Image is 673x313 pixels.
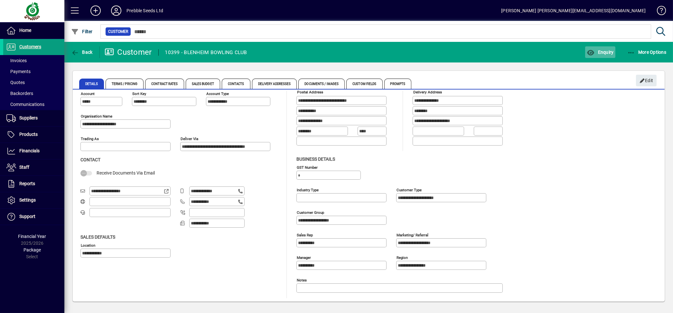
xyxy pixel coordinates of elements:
[627,50,667,55] span: More Options
[206,91,229,96] mat-label: Account Type
[106,79,144,89] span: Terms / Pricing
[3,77,64,88] a: Quotes
[126,5,163,16] div: Prebble Seeds Ltd
[384,79,412,89] span: Prompts
[494,83,504,93] a: View on map
[97,170,155,175] span: Receive Documents Via Email
[378,83,388,93] a: View on map
[145,79,184,89] span: Contract Rates
[501,5,646,16] div: [PERSON_NAME] [PERSON_NAME][EMAIL_ADDRESS][DOMAIN_NAME]
[19,181,35,186] span: Reports
[186,79,220,89] span: Sales Budget
[3,143,64,159] a: Financials
[64,46,100,58] app-page-header-button: Back
[397,187,422,192] mat-label: Customer type
[18,234,46,239] span: Financial Year
[6,91,33,96] span: Backorders
[6,102,44,107] span: Communications
[640,75,653,86] span: Edit
[626,46,668,58] button: More Options
[3,192,64,208] a: Settings
[80,157,100,162] span: Contact
[297,210,324,214] mat-label: Customer group
[70,26,94,37] button: Filter
[3,99,64,110] a: Communications
[397,232,428,237] mat-label: Marketing/ Referral
[6,69,31,74] span: Payments
[19,197,36,203] span: Settings
[346,79,382,89] span: Custom Fields
[6,58,27,63] span: Invoices
[19,148,40,153] span: Financials
[70,46,94,58] button: Back
[3,110,64,126] a: Suppliers
[298,79,345,89] span: Documents / Images
[3,159,64,175] a: Staff
[23,247,41,252] span: Package
[81,243,95,247] mat-label: Location
[3,209,64,225] a: Support
[19,165,29,170] span: Staff
[3,23,64,39] a: Home
[636,75,657,86] button: Edit
[297,232,313,237] mat-label: Sales rep
[3,66,64,77] a: Payments
[106,5,126,16] button: Profile
[81,114,112,119] mat-label: Organisation name
[105,47,152,57] div: Customer
[71,50,93,55] span: Back
[19,132,38,137] span: Products
[71,29,93,34] span: Filter
[181,137,198,141] mat-label: Deliver via
[297,187,319,192] mat-label: Industry type
[297,255,311,260] mat-label: Manager
[19,44,41,49] span: Customers
[296,156,335,162] span: Business details
[297,165,318,169] mat-label: GST Number
[3,176,64,192] a: Reports
[85,5,106,16] button: Add
[19,115,38,120] span: Suppliers
[252,79,297,89] span: Delivery Addresses
[585,46,615,58] button: Enquiry
[3,55,64,66] a: Invoices
[19,214,35,219] span: Support
[6,80,25,85] span: Quotes
[297,278,307,282] mat-label: Notes
[652,1,665,22] a: Knowledge Base
[222,79,250,89] span: Contacts
[3,88,64,99] a: Backorders
[79,79,104,89] span: Details
[81,137,99,141] mat-label: Trading as
[3,127,64,143] a: Products
[80,234,115,240] span: Sales defaults
[397,255,408,260] mat-label: Region
[108,28,128,35] span: Customer
[165,47,247,58] div: 10399 - BLENHEIM BOWLING CLUB
[19,28,31,33] span: Home
[81,91,95,96] mat-label: Account
[587,50,613,55] span: Enquiry
[132,91,146,96] mat-label: Sort key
